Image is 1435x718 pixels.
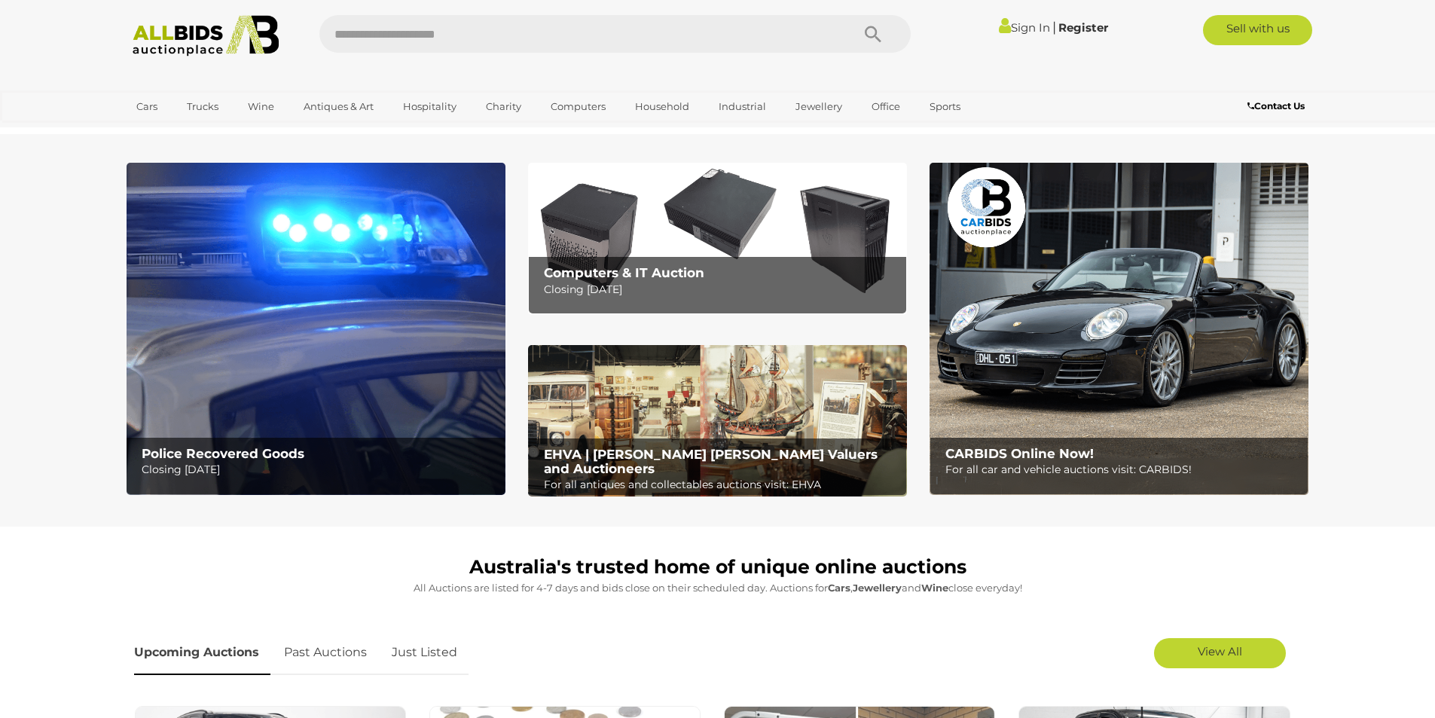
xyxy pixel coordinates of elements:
h1: Australia's trusted home of unique online auctions [134,557,1302,578]
a: Computers & IT Auction Computers & IT Auction Closing [DATE] [528,163,907,314]
a: Industrial [709,94,776,119]
a: Computers [541,94,615,119]
a: View All [1154,638,1286,668]
b: Police Recovered Goods [142,446,304,461]
a: Sell with us [1203,15,1312,45]
a: Household [625,94,699,119]
a: Cars [127,94,167,119]
a: Sign In [999,20,1050,35]
a: Register [1058,20,1108,35]
a: Antiques & Art [294,94,383,119]
strong: Wine [921,582,948,594]
button: Search [835,15,911,53]
b: CARBIDS Online Now! [945,446,1094,461]
a: Contact Us [1247,98,1308,115]
img: Police Recovered Goods [127,163,505,495]
strong: Jewellery [853,582,902,594]
a: Charity [476,94,531,119]
a: Jewellery [786,94,852,119]
a: Sports [920,94,970,119]
a: [GEOGRAPHIC_DATA] [127,119,253,144]
p: For all antiques and collectables auctions visit: EHVA [544,475,899,494]
a: Hospitality [393,94,466,119]
a: Upcoming Auctions [134,631,270,675]
span: | [1052,19,1056,35]
a: Just Listed [380,631,469,675]
a: Past Auctions [273,631,378,675]
p: Closing [DATE] [142,460,496,479]
a: Police Recovered Goods Police Recovered Goods Closing [DATE] [127,163,505,495]
p: Closing [DATE] [544,280,899,299]
a: Trucks [177,94,228,119]
b: Computers & IT Auction [544,265,704,280]
img: Allbids.com.au [124,15,288,57]
p: All Auctions are listed for 4-7 days and bids close on their scheduled day. Auctions for , and cl... [134,579,1302,597]
p: For all car and vehicle auctions visit: CARBIDS! [945,460,1300,479]
img: CARBIDS Online Now! [930,163,1308,495]
b: Contact Us [1247,100,1305,112]
a: Office [862,94,910,119]
a: Wine [238,94,284,119]
a: EHVA | Evans Hastings Valuers and Auctioneers EHVA | [PERSON_NAME] [PERSON_NAME] Valuers and Auct... [528,345,907,497]
span: View All [1198,644,1242,658]
a: CARBIDS Online Now! CARBIDS Online Now! For all car and vehicle auctions visit: CARBIDS! [930,163,1308,495]
b: EHVA | [PERSON_NAME] [PERSON_NAME] Valuers and Auctioneers [544,447,878,476]
img: EHVA | Evans Hastings Valuers and Auctioneers [528,345,907,497]
strong: Cars [828,582,850,594]
img: Computers & IT Auction [528,163,907,314]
